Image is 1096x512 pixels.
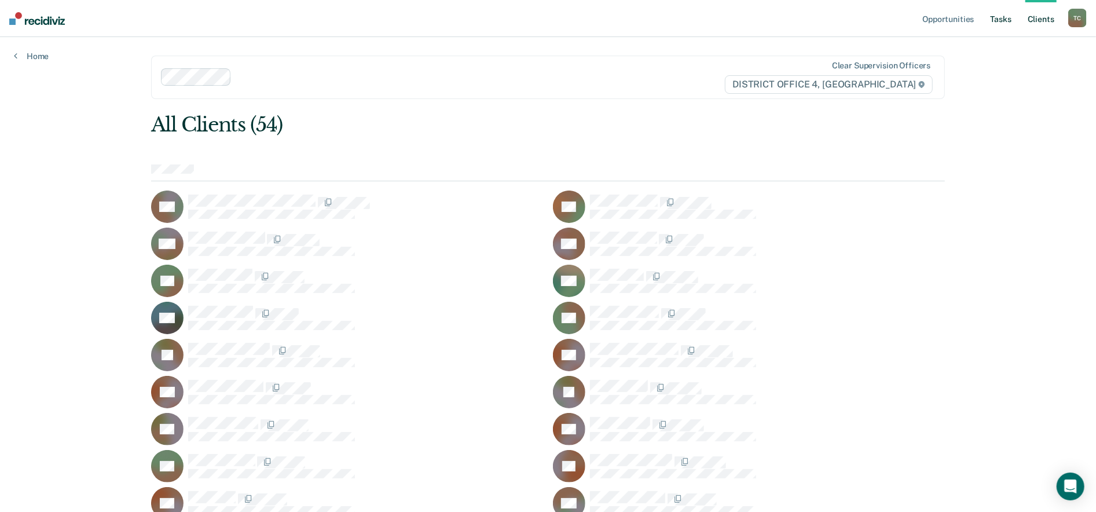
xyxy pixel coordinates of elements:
div: All Clients (54) [151,113,786,137]
button: TC [1068,9,1087,27]
div: T C [1068,9,1087,27]
img: Recidiviz [9,12,65,25]
div: Open Intercom Messenger [1057,473,1084,500]
span: DISTRICT OFFICE 4, [GEOGRAPHIC_DATA] [725,75,933,94]
a: Home [14,51,49,61]
div: Clear supervision officers [832,61,930,71]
